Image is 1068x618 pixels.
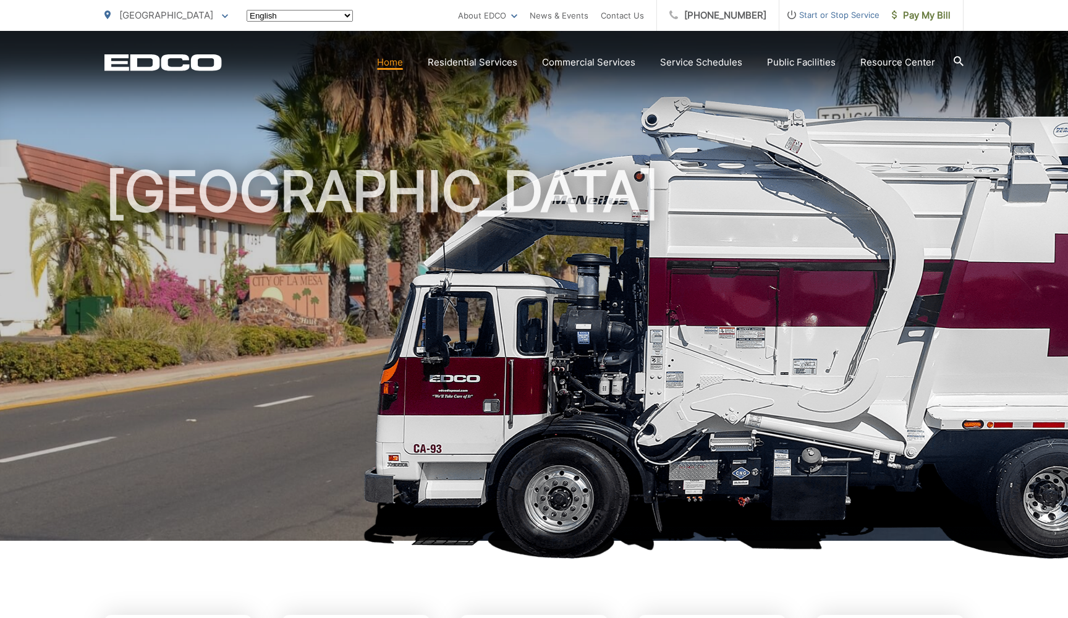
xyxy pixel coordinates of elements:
a: Resource Center [860,55,935,70]
select: Select a language [247,10,353,22]
a: Contact Us [601,8,644,23]
a: Public Facilities [767,55,836,70]
h1: [GEOGRAPHIC_DATA] [104,161,964,552]
a: Residential Services [428,55,517,70]
a: Home [377,55,403,70]
a: Commercial Services [542,55,635,70]
span: [GEOGRAPHIC_DATA] [119,9,213,21]
a: News & Events [530,8,588,23]
a: EDCD logo. Return to the homepage. [104,54,222,71]
a: About EDCO [458,8,517,23]
a: Service Schedules [660,55,742,70]
span: Pay My Bill [892,8,951,23]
